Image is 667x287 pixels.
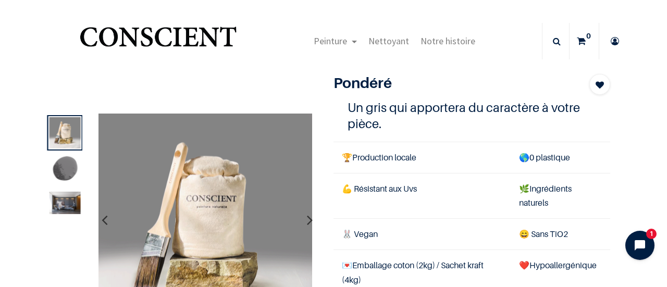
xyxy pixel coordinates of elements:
span: 🏆 [342,152,352,163]
span: Nettoyant [368,35,409,47]
img: Product image [49,155,80,186]
a: Logo of Conscient [78,21,239,62]
button: Add to wishlist [589,74,610,95]
span: Notre histoire [421,35,475,47]
td: 0 plastique [511,142,610,173]
sup: 0 [584,31,594,41]
span: Add to wishlist [596,79,604,91]
img: Conscient [78,21,239,62]
h1: Pondéré [333,74,569,92]
a: Peinture [308,23,363,59]
span: 😄 S [519,229,536,239]
td: ans TiO2 [511,219,610,250]
span: 💌 [342,260,352,270]
img: Product image [49,117,80,148]
span: 💪 Résistant aux Uvs [342,183,417,194]
img: Product image [49,192,80,214]
span: 🌿 [519,183,529,194]
a: 0 [570,23,599,59]
td: Ingrédients naturels [511,173,610,218]
span: 🐰 Vegan [342,229,378,239]
span: Peinture [314,35,347,47]
span: 🌎 [519,152,529,163]
td: Production locale [333,142,511,173]
h4: Un gris qui apportera du caractère à votre pièce. [348,99,597,132]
